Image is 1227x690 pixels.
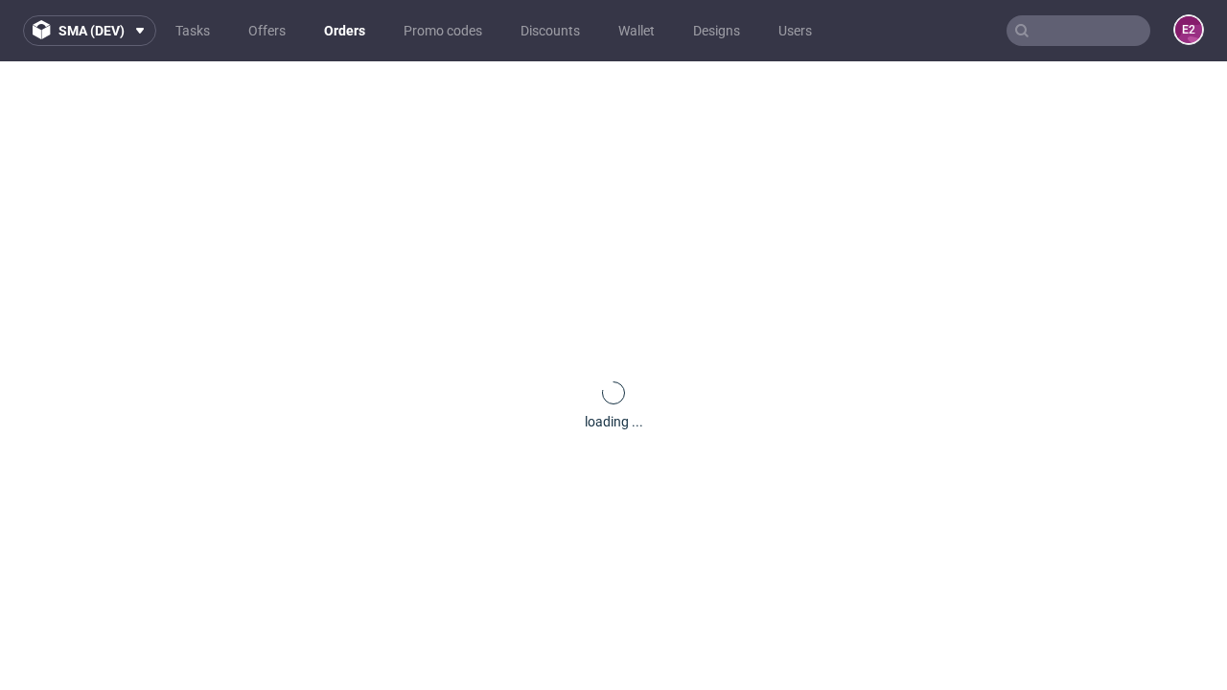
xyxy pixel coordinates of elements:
a: Tasks [164,15,221,46]
a: Offers [237,15,297,46]
figcaption: e2 [1175,16,1202,43]
a: Orders [313,15,377,46]
a: Users [767,15,823,46]
a: Promo codes [392,15,494,46]
span: sma (dev) [58,24,125,37]
a: Designs [682,15,752,46]
a: Discounts [509,15,591,46]
a: Wallet [607,15,666,46]
button: sma (dev) [23,15,156,46]
div: loading ... [585,412,643,431]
